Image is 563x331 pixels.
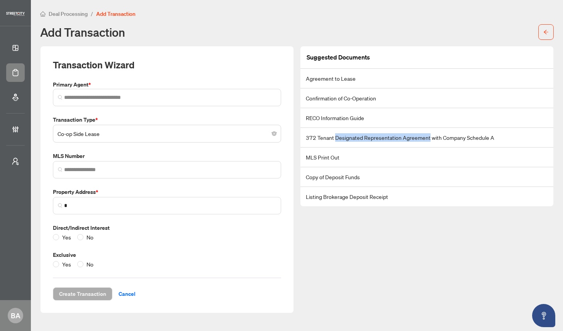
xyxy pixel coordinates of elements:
[300,187,553,206] li: Listing Brokerage Deposit Receipt
[53,152,281,160] label: MLS Number
[300,69,553,88] li: Agreement to Lease
[300,88,553,108] li: Confirmation of Co-Operation
[58,203,63,208] img: search_icon
[543,29,549,35] span: arrow-left
[119,288,136,300] span: Cancel
[91,9,93,18] li: /
[53,115,281,124] label: Transaction Type
[272,131,276,136] span: close-circle
[11,310,20,321] span: BA
[58,126,276,141] span: Co-op Side Lease
[59,260,74,268] span: Yes
[112,287,142,300] button: Cancel
[83,233,97,241] span: No
[53,188,281,196] label: Property Address
[49,10,88,17] span: Deal Processing
[40,11,46,17] span: home
[300,128,553,148] li: 372 Tenant Designated Representation Agreement with Company Schedule A
[83,260,97,268] span: No
[53,251,281,259] label: Exclusive
[96,10,136,17] span: Add Transaction
[6,12,25,16] img: logo
[532,304,555,327] button: Open asap
[58,95,63,100] img: search_icon
[53,287,112,300] button: Create Transaction
[12,158,19,165] span: user-switch
[59,233,74,241] span: Yes
[300,148,553,167] li: MLS Print Out
[53,224,281,232] label: Direct/Indirect Interest
[53,80,281,89] label: Primary Agent
[300,167,553,187] li: Copy of Deposit Funds
[307,53,370,62] article: Suggested Documents
[53,59,134,71] h2: Transaction Wizard
[58,167,63,172] img: search_icon
[40,26,125,38] h1: Add Transaction
[300,108,553,128] li: RECO Information Guide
